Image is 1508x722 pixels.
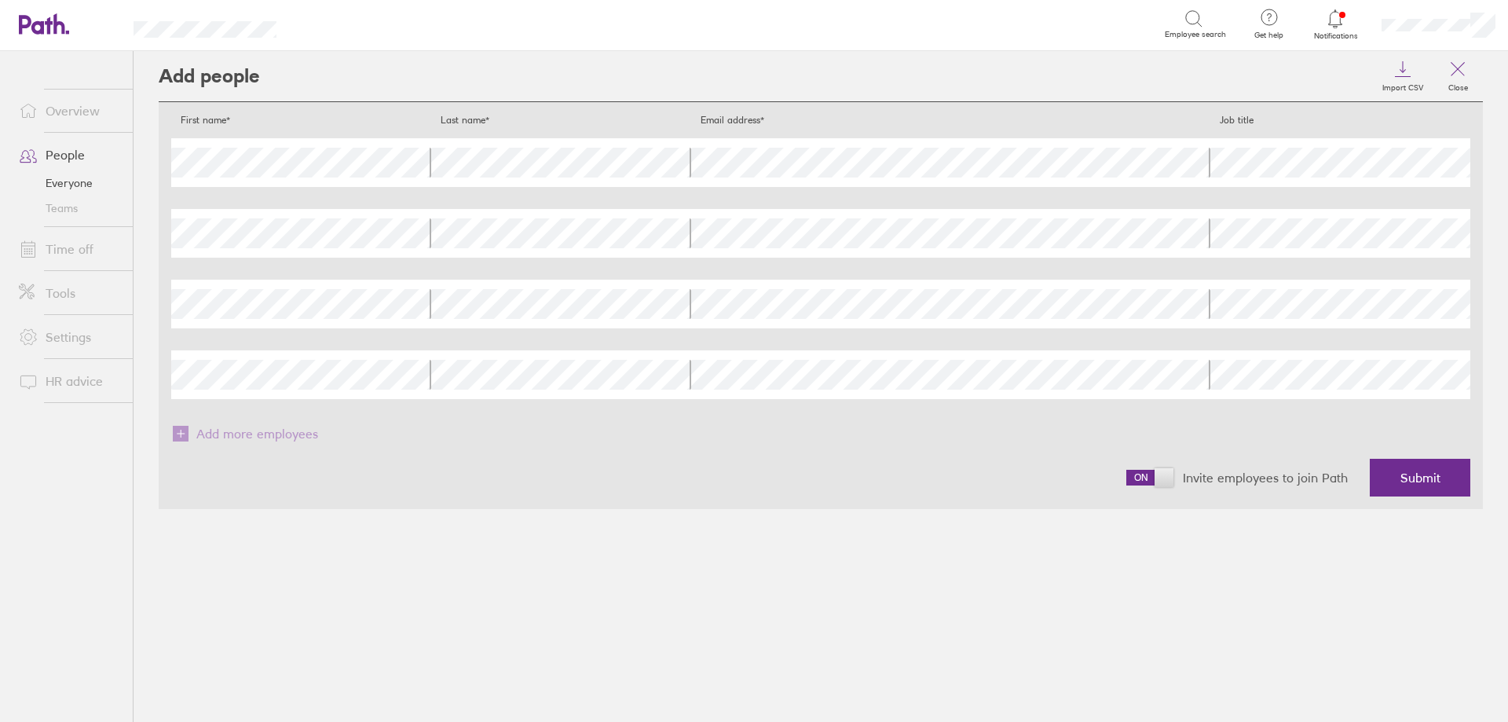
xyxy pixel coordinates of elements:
label: Invite employees to join Path [1173,462,1357,493]
a: Teams [6,196,133,221]
a: People [6,139,133,170]
a: Notifications [1310,8,1361,41]
a: HR advice [6,365,133,397]
a: Import CSV [1373,51,1433,101]
a: Overview [6,95,133,126]
a: Settings [6,321,133,353]
div: Search [319,16,359,31]
span: Employee search [1165,30,1226,39]
a: Time off [6,233,133,265]
span: Get help [1243,31,1294,40]
h4: First name* [171,115,431,126]
span: Add more employees [196,421,318,446]
label: Close [1439,79,1477,93]
h4: Last name* [431,115,691,126]
button: Add more employees [171,421,318,446]
h4: Email address* [691,115,1211,126]
a: Close [1433,51,1483,101]
label: Import CSV [1373,79,1433,93]
span: Notifications [1310,31,1361,41]
span: Submit [1400,471,1440,485]
a: Everyone [6,170,133,196]
h4: Job title [1210,115,1470,126]
h2: Add people [159,51,260,101]
a: Tools [6,277,133,309]
button: Submit [1370,459,1470,497]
